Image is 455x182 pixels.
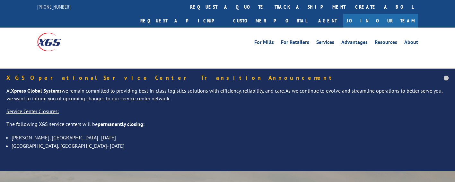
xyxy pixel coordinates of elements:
[404,40,418,47] a: About
[6,75,449,81] h5: XGS Operational Service Center Transition Announcement
[12,133,449,142] li: [PERSON_NAME], [GEOGRAPHIC_DATA]- [DATE]
[6,108,59,114] u: Service Center Closures:
[12,142,449,150] li: [GEOGRAPHIC_DATA], [GEOGRAPHIC_DATA]- [DATE]
[136,14,228,28] a: Request a pickup
[228,14,312,28] a: Customer Portal
[343,14,418,28] a: Join Our Team
[37,4,71,10] a: [PHONE_NUMBER]
[98,121,143,127] strong: permanently closing
[11,87,62,94] strong: Xpress Global Systems
[281,40,309,47] a: For Retailers
[6,87,449,108] p: At we remain committed to providing best-in-class logistics solutions with efficiency, reliabilit...
[316,40,334,47] a: Services
[254,40,274,47] a: For Mills
[312,14,343,28] a: Agent
[341,40,368,47] a: Advantages
[6,120,449,133] p: The following XGS service centers will be :
[375,40,397,47] a: Resources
